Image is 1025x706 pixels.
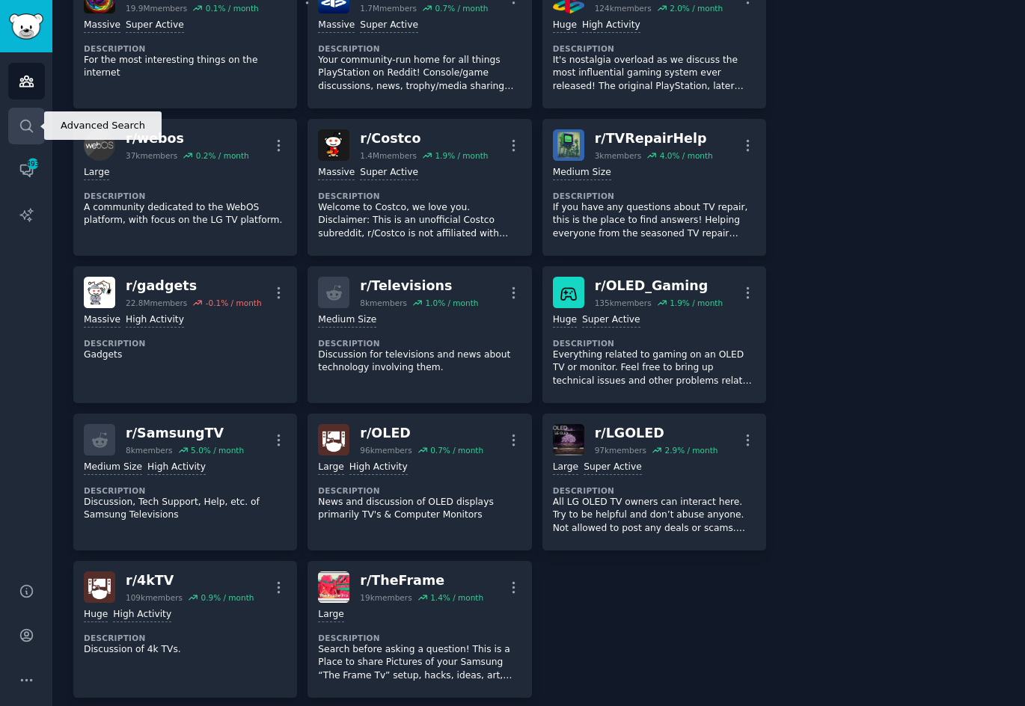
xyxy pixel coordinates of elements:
[84,633,287,643] dt: Description
[73,414,297,550] a: r/SamsungTV8kmembers5.0% / monthMedium SizeHigh ActivityDescriptionDiscussion, Tech Support, Help...
[84,191,287,201] dt: Description
[73,266,297,403] a: gadgetsr/gadgets22.8Mmembers-0.1% / monthMassiveHigh ActivityDescriptionGadgets
[430,592,483,603] div: 1.4 % / month
[126,150,177,161] div: 37k members
[113,608,171,622] div: High Activity
[425,298,478,308] div: 1.0 % / month
[670,298,723,308] div: 1.9 % / month
[553,349,756,388] p: Everything related to gaming on an OLED TV or monitor. Feel free to bring up technical issues and...
[126,19,184,33] div: Super Active
[595,424,718,443] div: r/ LGOLED
[126,277,262,295] div: r/ gadgets
[206,3,259,13] div: 0.1 % / month
[360,150,417,161] div: 1.4M members
[595,3,652,13] div: 124k members
[553,461,578,475] div: Large
[553,166,611,180] div: Medium Size
[84,338,287,349] dt: Description
[318,201,521,241] p: Welcome to Costco, we love you. Disclaimer: This is an unofficial Costco subreddit, r/Costco is n...
[318,191,521,201] dt: Description
[318,129,349,161] img: Costco
[553,19,577,33] div: Huge
[430,445,483,455] div: 0.7 % / month
[542,414,766,550] a: LGOLEDr/LGOLED97kmembers2.9% / monthLargeSuper ActiveDescriptionAll LG OLED TV owners can interac...
[553,277,584,308] img: OLED_Gaming
[84,461,142,475] div: Medium Size
[360,19,418,33] div: Super Active
[318,349,521,375] p: Discussion for televisions and news about technology involving them.
[9,13,43,40] img: GummySearch logo
[360,298,407,308] div: 8k members
[126,445,173,455] div: 8k members
[584,461,642,475] div: Super Active
[126,129,249,148] div: r/ webos
[360,129,488,148] div: r/ Costco
[664,445,717,455] div: 2.9 % / month
[8,152,45,188] a: 493
[349,461,408,475] div: High Activity
[318,54,521,93] p: Your community-run home for all things PlayStation on Reddit! Console/game discussions, news, tro...
[318,485,521,496] dt: Description
[126,298,187,308] div: 22.8M members
[126,571,254,590] div: r/ 4kTV
[360,445,411,455] div: 96k members
[26,159,40,169] span: 493
[318,643,521,683] p: Search before asking a question! This is a Place to share Pictures of your Samsung “The Frame Tv”...
[84,643,287,657] p: Discussion of 4k TVs.
[553,54,756,93] p: It's nostalgia overload as we discuss the most influential gaming system ever released! The origi...
[595,277,723,295] div: r/ OLED_Gaming
[553,424,584,455] img: LGOLED
[84,277,115,308] img: gadgets
[84,54,287,80] p: For the most interesting things on the internet
[318,571,349,603] img: TheFrame
[660,150,713,161] div: 4.0 % / month
[318,496,521,522] p: News and discussion of OLED displays primarily TV's & Computer Monitors
[84,496,287,522] p: Discussion, Tech Support, Help, etc. of Samsung Televisions
[360,424,483,443] div: r/ OLED
[84,166,109,180] div: Large
[553,201,756,241] p: If you have any questions about TV repair, this is the place to find answers! Helping everyone fr...
[318,608,343,622] div: Large
[201,592,254,603] div: 0.9 % / month
[73,561,297,698] a: 4kTVr/4kTV109kmembers0.9% / monthHugeHigh ActivityDescriptionDiscussion of 4k TVs.
[84,313,120,328] div: Massive
[318,338,521,349] dt: Description
[84,19,120,33] div: Massive
[318,424,349,455] img: OLED
[595,445,646,455] div: 97k members
[553,43,756,54] dt: Description
[553,191,756,201] dt: Description
[307,414,531,550] a: OLEDr/OLED96kmembers0.7% / monthLargeHigh ActivityDescriptionNews and discussion of OLED displays...
[126,424,244,443] div: r/ SamsungTV
[307,561,531,698] a: TheFramer/TheFrame19kmembers1.4% / monthLargeDescriptionSearch before asking a question! This is ...
[84,43,287,54] dt: Description
[582,19,640,33] div: High Activity
[196,150,249,161] div: 0.2 % / month
[84,485,287,496] dt: Description
[126,313,184,328] div: High Activity
[73,119,297,256] a: webosr/webos37kmembers0.2% / monthLargeDescriptionA community dedicated to the WebOS platform, wi...
[542,266,766,403] a: OLED_Gamingr/OLED_Gaming135kmembers1.9% / monthHugeSuper ActiveDescriptionEverything related to g...
[553,338,756,349] dt: Description
[553,129,584,161] img: TVRepairHelp
[360,3,417,13] div: 1.7M members
[360,592,411,603] div: 19k members
[84,349,287,362] p: Gadgets
[553,485,756,496] dt: Description
[595,150,642,161] div: 3k members
[360,571,483,590] div: r/ TheFrame
[318,313,376,328] div: Medium Size
[553,496,756,535] p: All LG OLED TV owners can interact here. Try to be helpful and don’t abuse anyone. Not allowed to...
[670,3,723,13] div: 2.0 % / month
[126,592,183,603] div: 109k members
[84,608,108,622] div: Huge
[318,633,521,643] dt: Description
[206,298,262,308] div: -0.1 % / month
[191,445,244,455] div: 5.0 % / month
[307,119,531,256] a: Costcor/Costco1.4Mmembers1.9% / monthMassiveSuper ActiveDescriptionWelcome to Costco, we love you...
[126,3,187,13] div: 19.9M members
[318,43,521,54] dt: Description
[542,119,766,256] a: TVRepairHelpr/TVRepairHelp3kmembers4.0% / monthMedium SizeDescriptionIf you have any questions ab...
[435,3,488,13] div: 0.7 % / month
[360,277,478,295] div: r/ Televisions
